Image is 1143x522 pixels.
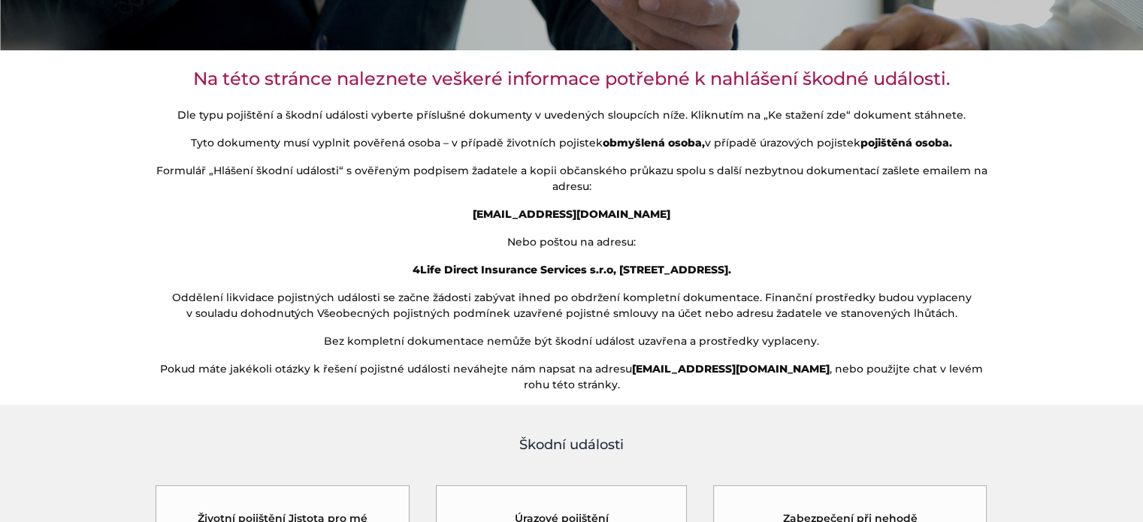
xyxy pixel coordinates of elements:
[155,135,989,151] p: Tyto dokumenty musí vyplnit pověřená osoba – v případě životních pojistek v případě úrazových poj...
[155,68,989,89] h3: Na této stránce naleznete veškeré informace potřebné k nahlášení škodné události.
[155,435,989,455] h4: Škodní události
[155,361,989,393] p: Pokud máte jakékoli otázky k řešení pojistné události neváhejte nám napsat na adresu , nebo použi...
[860,136,952,149] strong: pojištěná osoba.
[155,333,989,349] p: Bez kompletní dokumentace nemůže být škodní událost uzavřena a prostředky vyplaceny.
[155,107,989,123] p: Dle typu pojištění a škodní události vyberte příslušné dokumenty v uvedených sloupcích níže. Klik...
[603,136,705,149] strong: obmyšlená osoba,
[413,263,731,276] strong: 4Life Direct Insurance Services s.r.o, [STREET_ADDRESS].
[155,163,989,195] p: Formulář „Hlášení škodní události“ s ověřeným podpisem žadatele a kopii občanského průkazu spolu ...
[632,362,830,376] strong: [EMAIL_ADDRESS][DOMAIN_NAME]
[155,290,989,321] p: Oddělení likvidace pojistných události se začne žádosti zabývat ihned po obdržení kompletní dokum...
[473,207,670,221] strong: [EMAIL_ADDRESS][DOMAIN_NAME]
[155,234,989,250] p: Nebo poštou na adresu:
